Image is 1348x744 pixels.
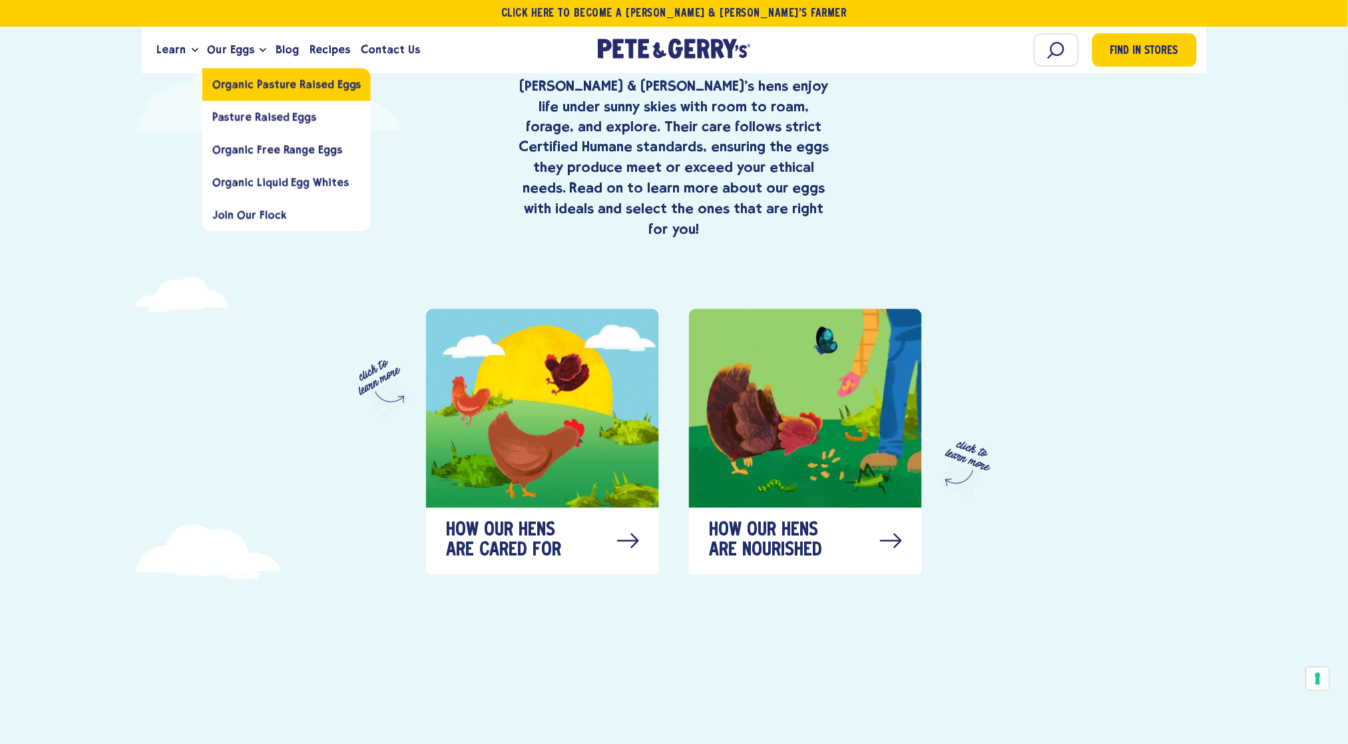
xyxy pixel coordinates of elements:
[514,76,833,240] p: [PERSON_NAME] & [PERSON_NAME]'s hens enjoy life under sunny skies with room to roam, forage, and ...
[709,522,842,561] span: How our hens are nourished
[212,208,287,221] span: Join Our Flock
[202,101,371,133] a: Pasture Raised Eggs
[202,133,371,166] a: Organic Free Range Eggs
[212,111,316,123] span: Pasture Raised Eggs
[192,48,198,53] button: Open the dropdown menu for Learn
[152,32,192,68] a: Learn
[270,32,304,68] a: Blog
[157,41,186,58] span: Learn
[1034,33,1079,67] input: Search
[202,32,260,68] a: Our Eggs
[304,32,355,68] a: Recipes
[426,309,659,575] a: How our hens are cared for
[212,176,349,188] span: Organic Liquid Egg Whites
[355,32,425,68] a: Contact Us
[310,41,350,58] span: Recipes
[202,198,371,231] a: Join Our Flock
[1110,43,1178,61] span: Find in Stores
[1092,33,1197,67] a: Find in Stores
[202,166,371,198] a: Organic Liquid Egg Whites
[212,143,342,156] span: Organic Free Range Eggs
[260,48,266,53] button: Open the dropdown menu for Our Eggs
[276,41,299,58] span: Blog
[361,41,420,58] span: Contact Us
[208,41,254,58] span: Our Eggs
[944,436,996,474] span: click to learn more
[1307,667,1329,690] button: Your consent preferences for tracking technologies
[349,354,402,398] span: click to learn more
[689,309,922,575] a: How our hens are nourished
[202,68,371,101] a: Organic Pasture Raised Eggs
[446,522,579,561] span: How our hens are cared for
[212,78,361,91] span: Organic Pasture Raised Eggs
